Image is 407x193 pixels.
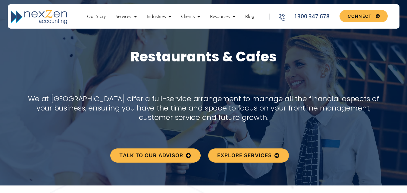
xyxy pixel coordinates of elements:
[293,13,329,21] span: 1300 347 678
[144,14,174,20] a: Industries
[20,94,387,122] p: We at [GEOGRAPHIC_DATA] offer a full-service arrangement to manage all the financial aspects of y...
[84,14,109,20] a: Our Story
[178,14,203,20] a: Clients
[208,148,289,163] a: EXPLORE SERVICES
[242,14,257,20] a: Blog
[75,14,266,20] nav: Menu
[348,14,371,18] span: CONNECT
[340,10,387,22] a: CONNECT
[119,153,183,158] span: TALK TO OUR ADVISOR
[278,13,337,21] a: 1300 347 678
[217,153,272,158] span: EXPLORE SERVICES
[113,14,140,20] a: Services
[110,148,200,163] a: TALK TO OUR ADVISOR
[207,14,238,20] a: Resources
